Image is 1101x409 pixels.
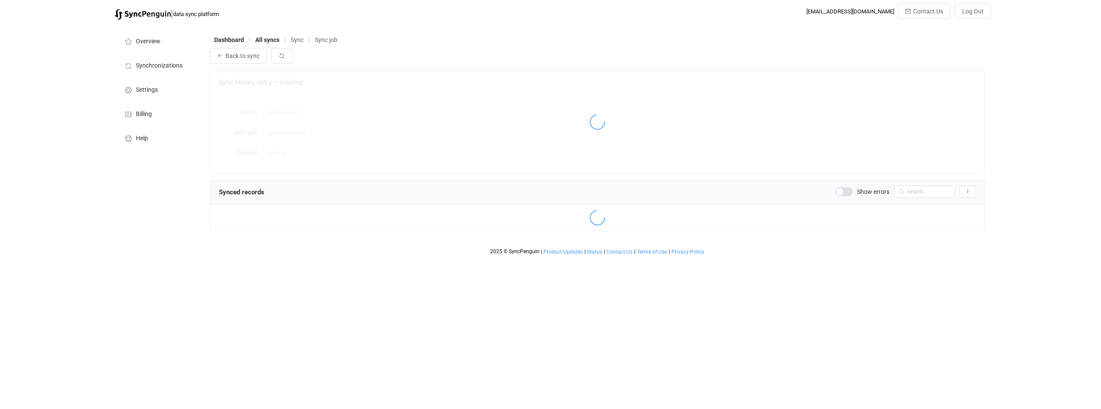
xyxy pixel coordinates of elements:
[136,87,158,93] span: Settings
[637,249,667,255] span: Terms of Use
[214,37,337,43] div: Breadcrumb
[587,249,602,255] span: Status
[584,248,586,254] span: |
[955,3,991,19] button: Log Out
[490,248,539,254] span: 2025 © SyncPenguin
[671,249,705,255] a: Privacy Policy
[136,62,183,69] span: Synchronizations
[115,53,201,77] a: Synchronizations
[607,249,632,255] span: Contact Us
[115,77,201,101] a: Settings
[913,8,943,15] span: Contact Us
[214,36,244,43] span: Dashboard
[894,186,955,198] input: Search
[543,249,583,255] a: Product Updates
[136,135,148,142] span: Help
[857,189,889,195] span: Show errors
[210,48,267,64] button: Back to sync
[315,36,337,43] span: Sync job
[636,249,668,255] a: Terms of Use
[962,8,984,15] span: Log Out
[115,126,201,150] a: Help
[171,8,173,20] span: |
[115,9,171,20] img: syncpenguin.svg
[606,249,633,255] a: Contact Us
[604,248,605,254] span: |
[541,248,542,254] span: |
[225,52,260,59] span: Back to sync
[671,249,704,255] span: Privacy Policy
[115,29,201,53] a: Overview
[806,8,894,15] div: [EMAIL_ADDRESS][DOMAIN_NAME]
[219,188,264,196] span: Synced records
[898,3,950,19] button: Contact Us
[669,248,670,254] span: |
[173,11,219,17] span: data sync platform
[255,36,279,43] span: All syncs
[115,101,201,126] a: Billing
[115,8,219,20] a: |data sync platform
[634,248,636,254] span: |
[291,36,304,43] span: Sync
[136,38,160,45] span: Overview
[136,111,152,118] span: Billing
[587,249,603,255] a: Status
